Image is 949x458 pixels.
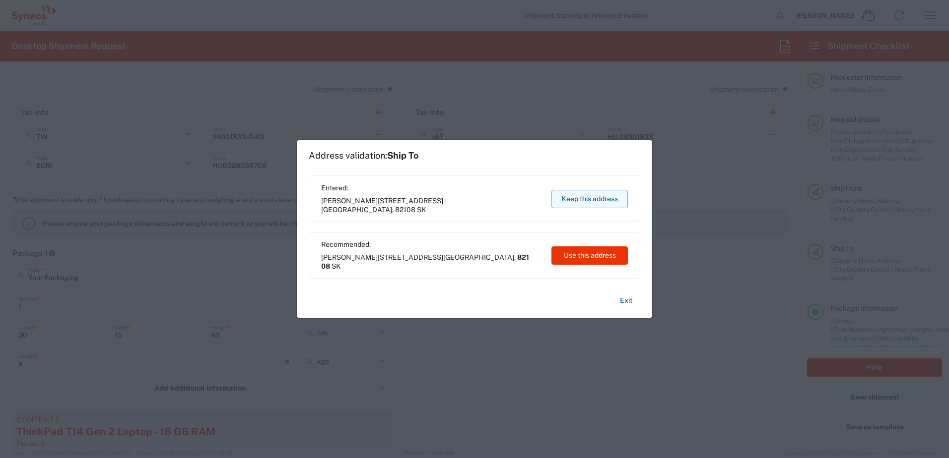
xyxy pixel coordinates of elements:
span: [PERSON_NAME][STREET_ADDRESS] , [321,196,542,214]
span: [GEOGRAPHIC_DATA] [443,253,514,261]
span: Entered: [321,183,542,192]
span: Recommended: [321,240,542,249]
button: Keep this address [551,190,628,208]
span: SK [332,262,341,270]
span: SK [417,206,426,214]
h1: Address validation: [309,150,418,161]
button: Exit [612,292,640,309]
span: Ship To [387,150,418,161]
span: [PERSON_NAME][STREET_ADDRESS] , [321,253,542,271]
span: [GEOGRAPHIC_DATA] [321,206,392,214]
button: Use this address [551,246,628,265]
span: 82108 [395,206,415,214]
